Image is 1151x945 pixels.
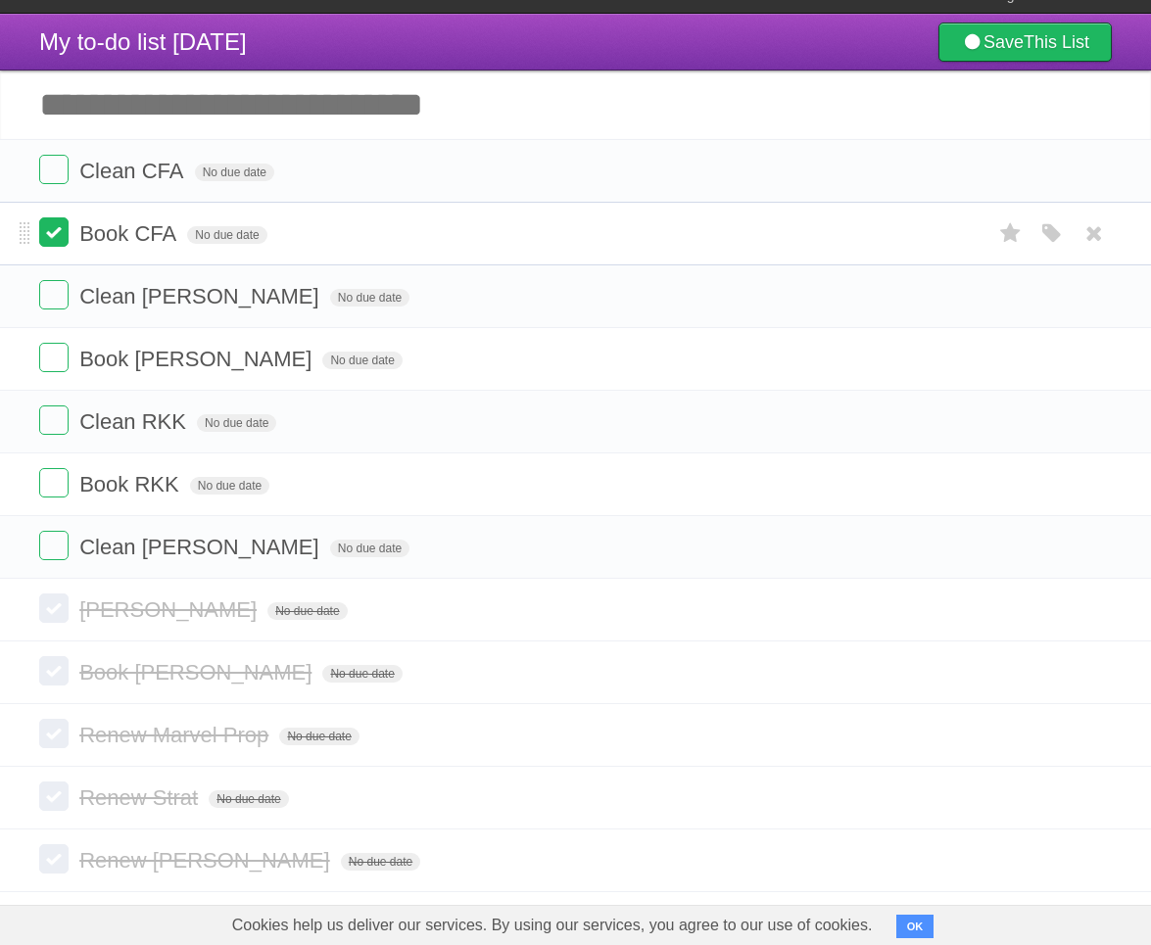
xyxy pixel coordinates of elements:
span: No due date [330,540,409,557]
label: Done [39,405,69,435]
label: Done [39,593,69,623]
span: Cookies help us deliver our services. By using our services, you agree to our use of cookies. [213,906,892,945]
button: OK [896,915,935,938]
b: This List [1024,32,1089,52]
span: My to-do list [DATE] [39,28,247,55]
label: Star task [992,217,1030,250]
label: Done [39,531,69,560]
span: No due date [190,477,269,495]
label: Done [39,656,69,685]
span: [PERSON_NAME] [79,597,262,622]
label: Done [39,343,69,372]
span: No due date [195,164,274,181]
label: Done [39,719,69,748]
span: Renew [PERSON_NAME] [79,848,335,873]
span: No due date [209,790,288,808]
span: No due date [330,289,409,307]
span: Renew Marvel Prop [79,723,273,747]
span: No due date [267,602,347,620]
span: No due date [197,414,276,432]
span: No due date [322,352,402,369]
span: Clean CFA [79,159,188,183]
label: Done [39,155,69,184]
span: Book CFA [79,221,181,246]
label: Done [39,781,69,811]
span: Book RKK [79,472,184,496]
span: Clean [PERSON_NAME] [79,284,324,308]
span: Clean RKK [79,409,191,434]
label: Done [39,280,69,309]
span: Book [PERSON_NAME] [79,347,316,371]
span: No due date [279,728,359,745]
span: No due date [341,853,420,871]
span: Book [PERSON_NAME] [79,660,316,685]
span: Renew Strat [79,785,203,810]
label: Done [39,468,69,497]
span: Clean [PERSON_NAME] [79,535,324,559]
label: Done [39,217,69,247]
span: No due date [187,226,266,244]
a: SaveThis List [938,23,1112,62]
label: Done [39,844,69,874]
span: No due date [322,665,402,683]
